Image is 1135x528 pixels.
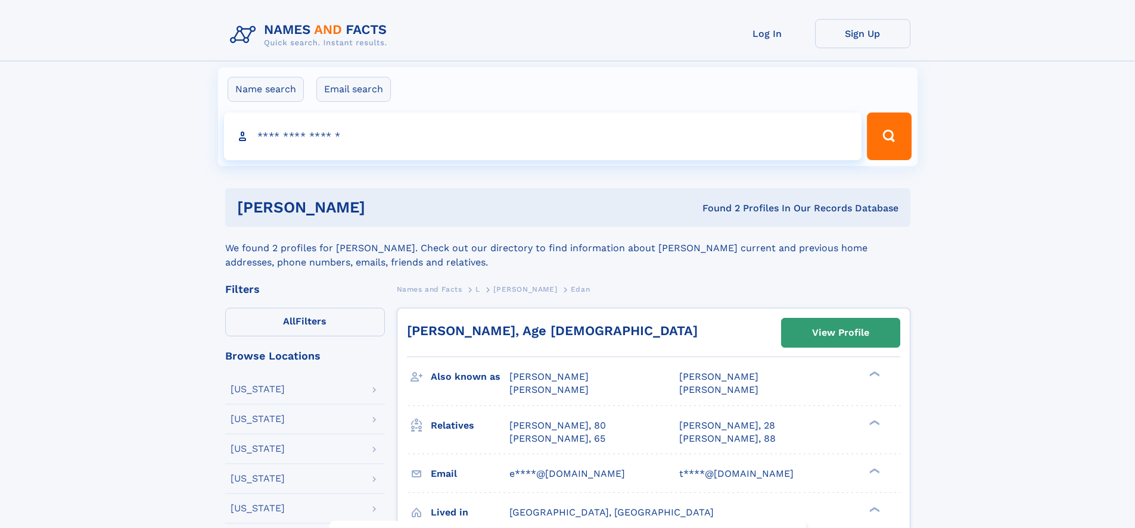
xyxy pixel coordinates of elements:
[231,474,285,483] div: [US_STATE]
[431,502,509,523] h3: Lived in
[509,419,606,432] a: [PERSON_NAME], 80
[509,507,714,518] span: [GEOGRAPHIC_DATA], [GEOGRAPHIC_DATA]
[679,384,758,395] span: [PERSON_NAME]
[228,77,304,102] label: Name search
[224,113,862,160] input: search input
[225,351,385,361] div: Browse Locations
[237,200,534,215] h1: [PERSON_NAME]
[493,285,557,293] span: [PERSON_NAME]
[679,371,758,382] span: [PERSON_NAME]
[571,285,590,293] span: Edan
[866,505,881,513] div: ❯
[679,432,776,445] a: [PERSON_NAME], 88
[225,308,385,336] label: Filters
[431,464,509,484] h3: Email
[509,432,605,445] a: [PERSON_NAME], 65
[225,227,910,270] div: We found 2 profiles for [PERSON_NAME]. Check out our directory to find information about [PERSON_...
[509,371,589,382] span: [PERSON_NAME]
[316,77,391,102] label: Email search
[866,370,881,378] div: ❯
[866,418,881,426] div: ❯
[225,19,397,51] img: Logo Names and Facts
[534,202,898,215] div: Found 2 Profiles In Our Records Database
[475,282,480,296] a: L
[407,323,698,338] a: [PERSON_NAME], Age [DEMOGRAPHIC_DATA]
[493,282,557,296] a: [PERSON_NAME]
[782,318,900,347] a: View Profile
[431,415,509,436] h3: Relatives
[720,19,815,48] a: Log In
[679,419,775,432] a: [PERSON_NAME], 28
[231,385,285,394] div: [US_STATE]
[431,367,509,387] h3: Also known as
[866,467,881,474] div: ❯
[225,284,385,295] div: Filters
[283,315,296,327] span: All
[509,384,589,395] span: [PERSON_NAME]
[475,285,480,293] span: L
[231,414,285,424] div: [US_STATE]
[231,504,285,513] div: [US_STATE]
[815,19,910,48] a: Sign Up
[231,444,285,454] div: [US_STATE]
[397,282,462,296] a: Names and Facts
[812,319,869,346] div: View Profile
[867,113,911,160] button: Search Button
